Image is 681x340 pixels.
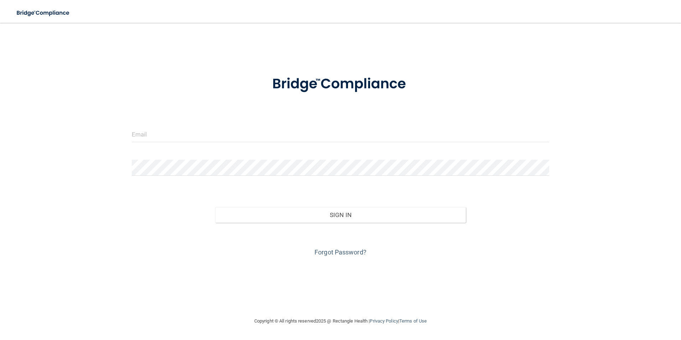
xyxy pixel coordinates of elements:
[11,6,76,20] img: bridge_compliance_login_screen.278c3ca4.svg
[370,318,398,324] a: Privacy Policy
[399,318,427,324] a: Terms of Use
[215,207,466,223] button: Sign In
[132,126,550,142] input: Email
[314,248,367,256] a: Forgot Password?
[210,310,471,333] div: Copyright © All rights reserved 2025 @ Rectangle Health | |
[258,66,423,103] img: bridge_compliance_login_screen.278c3ca4.svg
